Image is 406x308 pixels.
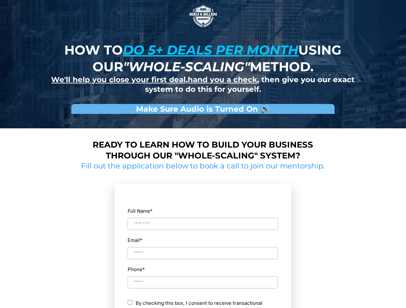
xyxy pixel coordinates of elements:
strong: , , then give you our exact system to do this for yourself. [51,75,355,94]
label: Full Name [128,207,278,215]
em: "whole-scaling" [123,59,250,74]
u: We'll help you close your first deal [51,75,186,84]
label: Email [128,236,142,244]
strong: How to using our method. [64,42,341,74]
u: do 5+ deals per month [123,42,298,58]
strong: Make Sure Audio is Turned On 🔊 [136,104,270,114]
strong: Ready to learn how to build your business through our "whole-scaling" system? [93,140,313,161]
label: Phone [128,265,278,274]
h2: Fill out the application below to book a call to join our mentorship. [79,161,328,171]
u: hand you a check [188,75,257,84]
